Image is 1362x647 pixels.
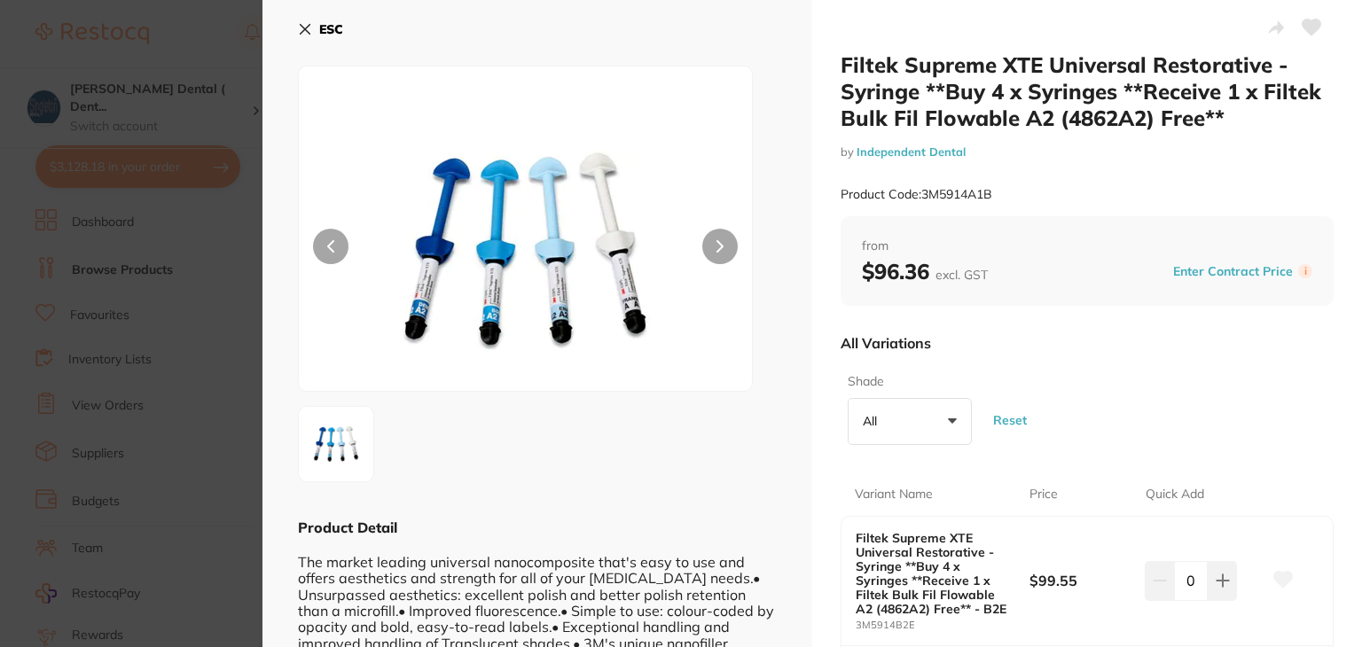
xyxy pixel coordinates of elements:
[988,387,1032,452] button: Reset
[1168,263,1298,280] button: Enter Contract Price
[1029,486,1058,503] p: Price
[319,21,343,37] b: ESC
[848,398,972,446] button: All
[862,258,988,285] b: $96.36
[1029,571,1133,590] b: $99.55
[862,238,1312,255] span: from
[856,531,1012,617] b: Filtek Supreme XTE Universal Restorative - Syringe **Buy 4 x Syringes **Receive 1 x Filtek Bulk F...
[856,620,1029,631] small: 3M5914B2E
[857,144,966,159] a: Independent Dental
[848,373,967,391] label: Shade
[841,334,931,352] p: All Variations
[935,267,988,283] span: excl. GST
[841,187,992,202] small: Product Code: 3M5914A1B
[855,486,933,503] p: Variant Name
[1298,264,1312,278] label: i
[304,412,368,476] img: d2lkdGg9MTkyMA
[841,145,1334,159] small: by
[841,51,1334,131] h2: Filtek Supreme XTE Universal Restorative - Syringe **Buy 4 x Syringes **Receive 1 x Filtek Bulk F...
[298,518,397,536] b: Product Detail
[298,14,343,44] button: ESC
[389,111,661,391] img: d2lkdGg9MTkyMA
[863,413,884,429] p: All
[1146,486,1204,503] p: Quick Add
